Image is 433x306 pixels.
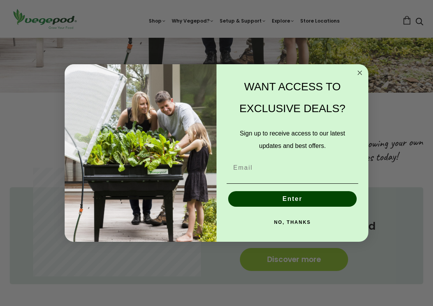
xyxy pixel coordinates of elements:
button: Enter [228,191,357,207]
button: Close dialog [355,68,364,77]
span: Sign up to receive access to our latest updates and best offers. [240,130,345,149]
img: e9d03583-1bb1-490f-ad29-36751b3212ff.jpeg [65,64,216,242]
button: NO, THANKS [227,215,358,230]
input: Email [227,160,358,176]
span: WANT ACCESS TO EXCLUSIVE DEALS? [239,81,345,114]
